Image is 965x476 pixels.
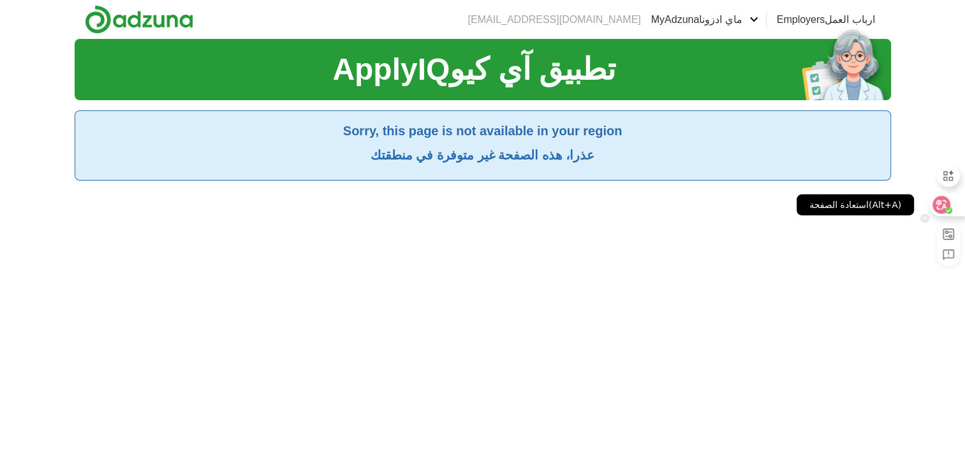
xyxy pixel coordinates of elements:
[371,148,594,162] font: عذرا، هذه الصفحة غير متوفرة في منطقتك
[85,5,193,34] img: Adzuna logo
[699,14,742,25] font: ماي ادزونا
[332,47,632,93] h1: ApplyIQ
[825,14,874,25] font: ارباب العمل
[777,12,881,27] a: Employers ارباب العمل
[450,52,615,86] font: تطبيق آي كيو
[468,12,640,27] li: [EMAIL_ADDRESS][DOMAIN_NAME]
[651,12,758,27] a: MyAdzuna ماي ادزونا
[85,121,880,170] h2: Sorry, this page is not available in your region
